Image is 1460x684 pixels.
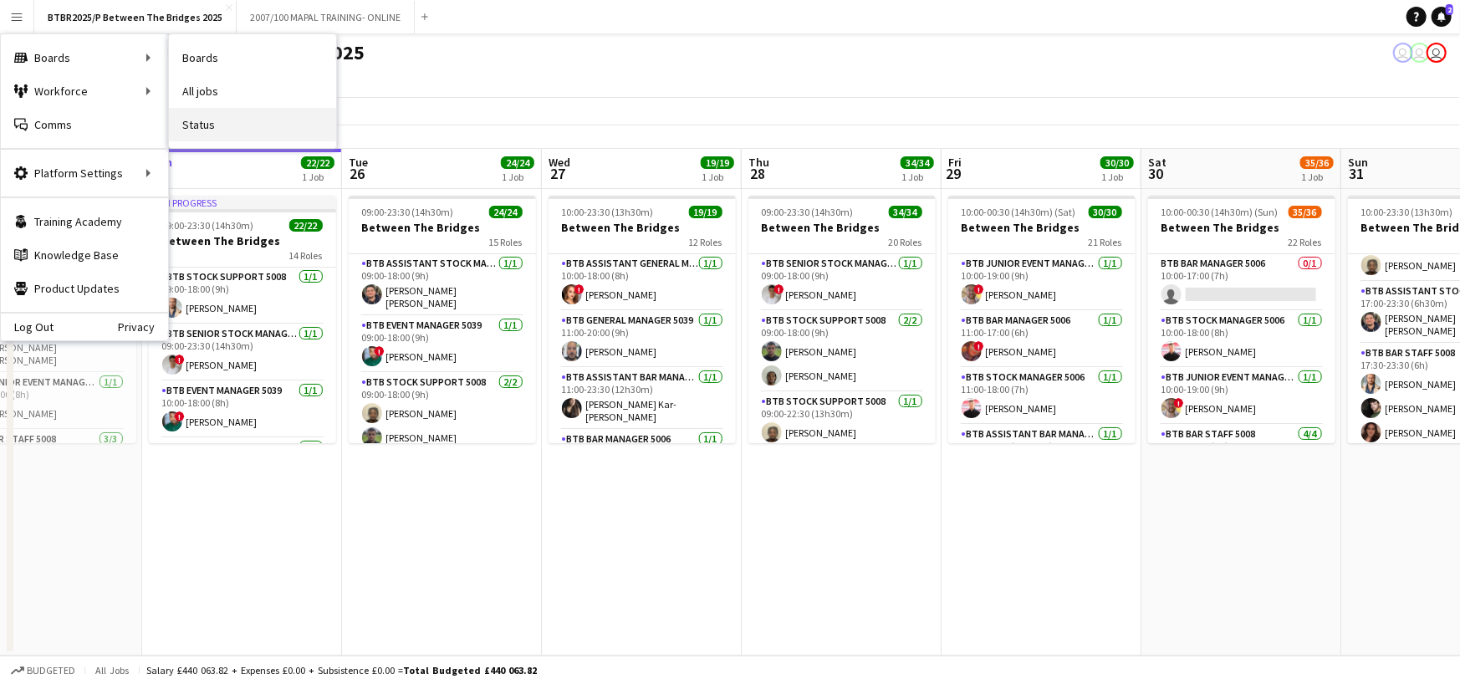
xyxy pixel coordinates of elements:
span: ! [574,284,585,294]
button: 2007/100 MAPAL TRAINING- ONLINE [237,1,415,33]
span: 31 [1345,164,1368,183]
app-user-avatar: Amy Cane [1393,43,1413,63]
div: Platform Settings [1,156,168,190]
span: 34/34 [901,156,934,169]
app-card-role: BTB Senior Stock Manager 50061/109:00-23:30 (14h30m)![PERSON_NAME] [149,324,336,381]
div: 1 Job [1101,171,1133,183]
span: ! [175,355,185,365]
a: Training Academy [1,205,168,238]
span: 10:00-00:30 (14h30m) (Sat) [962,206,1076,218]
button: BTBR2025/P Between The Bridges 2025 [34,1,237,33]
a: Boards [169,41,336,74]
span: 10:00-00:30 (14h30m) (Sun) [1161,206,1279,218]
app-card-role: BTB Assistant Bar Manager 50061/1 [149,438,336,500]
div: Workforce [1,74,168,108]
app-job-card: 09:00-23:30 (14h30m)34/34Between The Bridges20 RolesBTB Senior Stock Manager 50061/109:00-18:00 (... [748,196,936,443]
span: 29 [946,164,962,183]
a: Product Updates [1,272,168,305]
span: 30/30 [1089,206,1122,218]
app-job-card: 10:00-23:30 (13h30m)19/19Between The Bridges12 RolesBTB Assistant General Manager 50061/110:00-18... [549,196,736,443]
div: 1 Job [302,171,334,183]
app-card-role: BTB Stock support 50081/109:00-18:00 (9h)[PERSON_NAME] [149,268,336,324]
h3: Between The Bridges [349,220,536,235]
span: ! [375,346,385,356]
app-job-card: In progress09:00-23:30 (14h30m)22/22Between The Bridges14 RolesBTB Stock support 50081/109:00-18:... [149,196,336,443]
app-card-role: BTB Assistant Stock Manager 50061/109:00-18:00 (9h)[PERSON_NAME] [PERSON_NAME] [349,254,536,316]
span: 09:00-23:30 (14h30m) [362,206,454,218]
span: 34/34 [889,206,922,218]
span: 12 Roles [689,236,722,248]
app-job-card: 10:00-00:30 (14h30m) (Sun)35/36Between The Bridges22 RolesBTB Bar Manager 50060/110:00-17:00 (7h)... [1148,196,1335,443]
span: 19/19 [701,156,734,169]
div: Boards [1,41,168,74]
app-card-role: BTB General Manager 50391/111:00-20:00 (9h)[PERSON_NAME] [549,311,736,368]
app-card-role: BTB Bar Staff 50084/410:30-17:30 (7h) [1148,425,1335,554]
span: Sat [1148,155,1166,170]
app-job-card: 09:00-23:30 (14h30m)24/24Between The Bridges15 RolesBTB Assistant Stock Manager 50061/109:00-18:0... [349,196,536,443]
app-card-role: BTB Assistant Bar Manager 50061/111:00-23:30 (12h30m)[PERSON_NAME] Kar-[PERSON_NAME] [549,368,736,430]
span: 24/24 [501,156,534,169]
span: 27 [546,164,570,183]
span: 15 Roles [489,236,523,248]
span: 35/36 [1289,206,1322,218]
div: 1 Job [1301,171,1333,183]
a: Comms [1,108,168,141]
app-card-role: BTB Assistant General Manager 50061/110:00-18:00 (8h)![PERSON_NAME] [549,254,736,311]
span: ! [974,341,984,351]
span: 24/24 [489,206,523,218]
div: Salary £440 063.82 + Expenses £0.00 + Subsistence £0.00 = [146,664,537,676]
div: 1 Job [502,171,533,183]
span: 20 Roles [889,236,922,248]
app-card-role: BTB Bar Manager 50061/111:00-17:00 (6h)![PERSON_NAME] [948,311,1136,368]
h3: Between The Bridges [149,233,336,248]
div: 1 Job [901,171,933,183]
span: 35/36 [1300,156,1334,169]
a: Privacy [118,320,168,334]
app-card-role: BTB Bar Manager 50060/110:00-17:00 (7h) [1148,254,1335,311]
span: Thu [748,155,769,170]
span: ! [1174,398,1184,408]
a: Knowledge Base [1,238,168,272]
span: Fri [948,155,962,170]
app-card-role: BTB Stock Manager 50061/111:00-18:00 (7h)[PERSON_NAME] [948,368,1136,425]
app-card-role: BTB Event Manager 50391/109:00-18:00 (9h)![PERSON_NAME] [349,316,536,373]
span: 22 Roles [1289,236,1322,248]
a: All jobs [169,74,336,108]
a: 2 [1432,7,1452,27]
app-card-role: BTB Stock support 50082/209:00-18:00 (9h)[PERSON_NAME][PERSON_NAME] [748,311,936,392]
span: 2 [1446,4,1453,15]
h3: Between The Bridges [948,220,1136,235]
h3: Between The Bridges [549,220,736,235]
app-job-card: 10:00-00:30 (14h30m) (Sat)30/30Between The Bridges21 RolesBTB Junior Event Manager 50391/110:00-1... [948,196,1136,443]
app-user-avatar: Amy Cane [1427,43,1447,63]
span: 26 [346,164,368,183]
span: Budgeted [27,665,75,676]
app-card-role: BTB Stock Manager 50061/110:00-18:00 (8h)[PERSON_NAME] [1148,311,1335,368]
app-card-role: BTB Assistant Bar Manager 50061/111:00-23:30 (12h30m) [948,425,1136,482]
span: 14 Roles [289,249,323,262]
app-card-role: BTB Bar Manager 50061/1 [549,430,736,487]
app-card-role: BTB Stock support 50082/209:00-18:00 (9h)[PERSON_NAME][PERSON_NAME] [349,373,536,454]
span: 10:00-23:30 (13h30m) [562,206,654,218]
span: 19/19 [689,206,722,218]
span: 22/22 [301,156,334,169]
app-card-role: BTB Senior Stock Manager 50061/109:00-18:00 (9h)![PERSON_NAME] [748,254,936,311]
app-user-avatar: Amy Cane [1410,43,1430,63]
span: 22/22 [289,219,323,232]
app-card-role: BTB Event Manager 50391/110:00-18:00 (8h)![PERSON_NAME] [149,381,336,438]
span: 30 [1146,164,1166,183]
a: Status [169,108,336,141]
span: Tue [349,155,368,170]
span: All jobs [92,664,132,676]
span: 30/30 [1100,156,1134,169]
span: Sun [1348,155,1368,170]
span: 09:00-23:30 (14h30m) [762,206,854,218]
span: ! [175,411,185,421]
span: Total Budgeted £440 063.82 [403,664,537,676]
